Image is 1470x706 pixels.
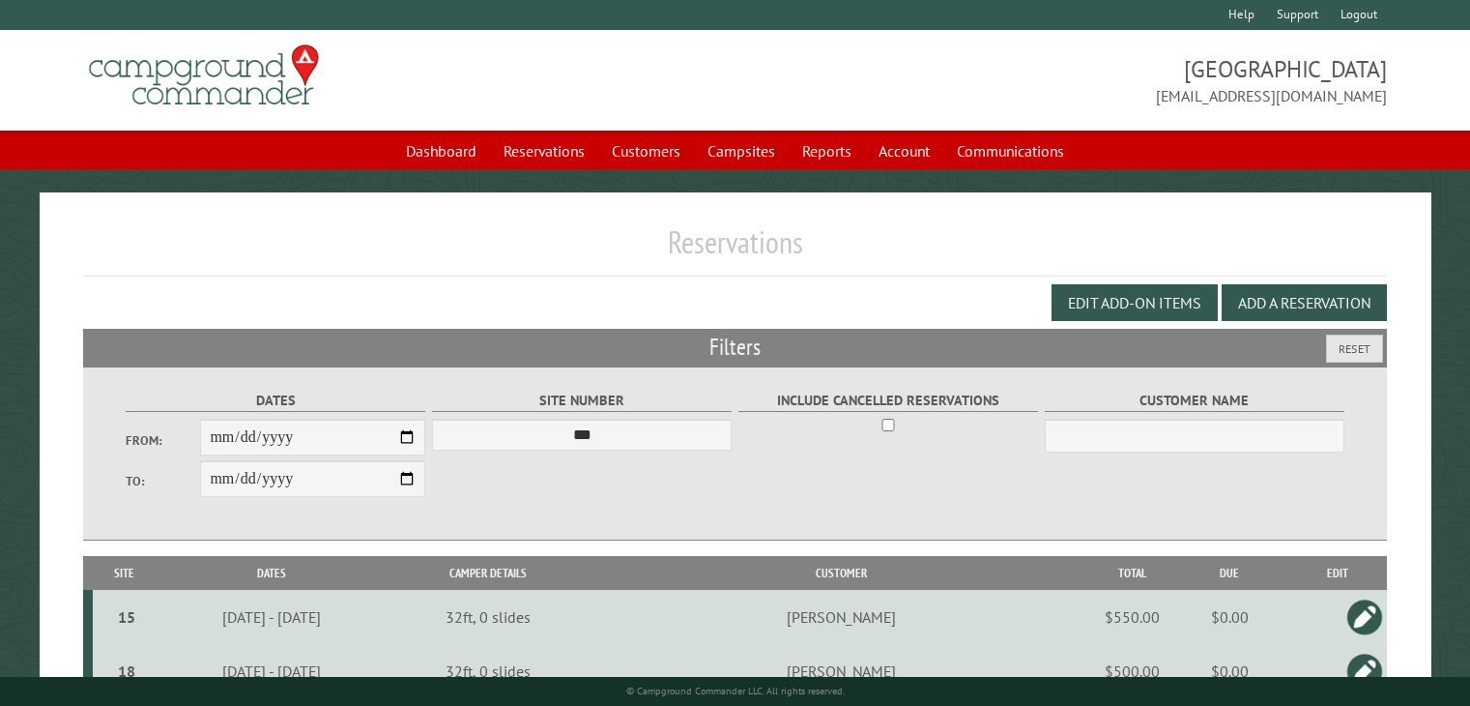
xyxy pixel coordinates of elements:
[156,556,388,590] th: Dates
[83,329,1387,366] h2: Filters
[126,472,201,490] label: To:
[1045,390,1345,412] label: Customer Name
[387,590,589,644] td: 32ft, 0 slides
[492,132,596,169] a: Reservations
[1094,644,1171,698] td: $500.00
[867,132,941,169] a: Account
[387,556,589,590] th: Camper Details
[735,53,1387,107] span: [GEOGRAPHIC_DATA] [EMAIL_ADDRESS][DOMAIN_NAME]
[589,590,1094,644] td: [PERSON_NAME]
[589,556,1094,590] th: Customer
[387,644,589,698] td: 32ft, 0 slides
[1222,284,1387,321] button: Add a Reservation
[1171,644,1287,698] td: $0.00
[696,132,787,169] a: Campsites
[1094,590,1171,644] td: $550.00
[589,644,1094,698] td: [PERSON_NAME]
[600,132,692,169] a: Customers
[126,431,201,450] label: From:
[101,607,152,627] div: 15
[394,132,488,169] a: Dashboard
[1094,556,1171,590] th: Total
[101,662,152,681] div: 18
[945,132,1076,169] a: Communications
[93,556,156,590] th: Site
[1171,590,1287,644] td: $0.00
[791,132,863,169] a: Reports
[1326,335,1383,363] button: Reset
[126,390,426,412] label: Dates
[1287,556,1387,590] th: Edit
[159,662,384,681] div: [DATE] - [DATE]
[159,607,384,627] div: [DATE] - [DATE]
[432,390,733,412] label: Site Number
[738,390,1039,412] label: Include Cancelled Reservations
[83,38,325,113] img: Campground Commander
[83,223,1387,277] h1: Reservations
[1171,556,1287,590] th: Due
[626,685,845,697] small: © Campground Commander LLC. All rights reserved.
[1052,284,1218,321] button: Edit Add-on Items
